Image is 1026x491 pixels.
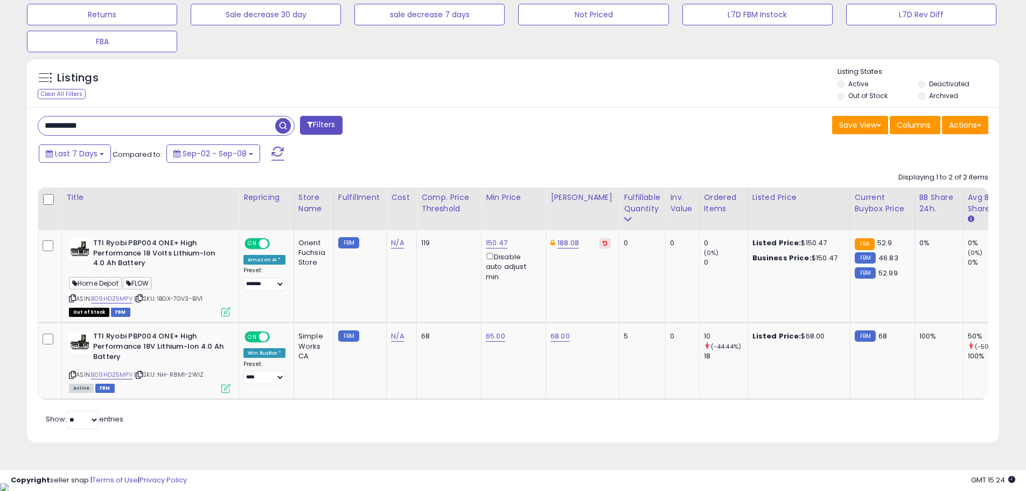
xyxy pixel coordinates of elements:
label: Deactivated [929,79,969,88]
div: 119 [421,238,473,248]
span: FLOW [123,277,152,289]
div: Repricing [243,192,289,203]
span: FBM [111,308,130,317]
div: 0% [968,238,1011,248]
div: $150.47 [752,253,842,263]
div: 0% [968,258,1011,267]
div: Store Name [298,192,329,215]
button: sale decrease 7 days [354,4,505,25]
div: BB Share 24h. [919,192,959,215]
button: L7D FBM Instock [682,4,833,25]
div: 100% [919,331,955,341]
button: Filters [300,116,342,135]
span: FBM [95,384,115,393]
button: Not Priced [518,4,668,25]
div: 5 [624,331,657,341]
div: 100% [968,351,1011,361]
label: Out of Stock [848,91,888,100]
div: 68 [421,331,473,341]
a: N/A [391,238,404,248]
div: Min Price [486,192,541,203]
small: FBA [855,238,875,250]
div: Inv. value [670,192,694,215]
span: All listings currently available for purchase on Amazon [69,384,94,393]
button: FBA [27,31,177,52]
span: 68 [878,331,887,341]
div: Fulfillment [338,192,382,203]
span: All listings that are currently out of stock and unavailable for purchase on Amazon [69,308,109,317]
button: Returns [27,4,177,25]
div: 50% [968,331,1011,341]
small: FBM [338,237,359,248]
div: Ordered Items [704,192,743,215]
div: Simple Works CA [298,331,325,361]
span: 46.83 [878,253,898,263]
span: Compared to: [113,149,162,160]
a: B09HDZ5MPV [91,294,132,303]
div: Preset: [243,267,285,291]
a: Terms of Use [92,475,138,485]
div: 18 [704,351,748,361]
div: Cost [391,192,412,203]
span: 2025-09-16 15:24 GMT [971,475,1015,485]
label: Archived [929,91,958,100]
span: Home Depot [69,277,122,289]
button: Last 7 Days [39,144,111,163]
p: Listing States: [837,67,999,77]
div: 0 [670,331,690,341]
a: B09HDZ5MPV [91,370,132,379]
a: Privacy Policy [139,475,187,485]
a: 188.08 [557,238,579,248]
span: OFF [268,333,285,342]
small: (-44.44%) [711,342,741,351]
small: (0%) [968,248,983,257]
img: 4154iygfofL._SL40_.jpg [69,238,90,260]
small: FBM [338,330,359,342]
a: 150.47 [486,238,507,248]
button: L7D Rev Diff [846,4,996,25]
div: Preset: [243,361,285,385]
span: 52.9 [877,238,892,248]
small: FBM [855,252,876,264]
div: Comp. Price Threshold [421,192,477,215]
span: ON [246,333,259,342]
div: 10 [704,331,748,341]
div: Disable auto adjust min [486,251,538,282]
span: ON [246,239,259,248]
b: Listed Price: [752,238,801,248]
button: Save View [832,116,888,134]
button: Actions [942,116,988,134]
span: 52.99 [878,268,898,278]
div: seller snap | | [11,475,187,486]
div: 0 [704,238,748,248]
b: TTI Ryobi PBP004 ONE+ High Performance 18V Lithium-Ion 4.0 Ah Battery [93,331,224,364]
b: TTI Ryobi PBP004 ONE+ High Performance 18 Volts Lithium-Ion 4.0 Ah Battery [93,238,224,271]
a: 68.00 [550,331,570,342]
div: Listed Price [752,192,846,203]
div: $150.47 [752,238,842,248]
div: [PERSON_NAME] [550,192,615,203]
div: Win BuyBox * [243,348,285,358]
label: Active [848,79,868,88]
span: Sep-02 - Sep-08 [183,148,247,159]
span: | SKU: NH-R8M1-2WIZ [134,370,204,379]
b: Listed Price: [752,331,801,341]
div: Clear All Filters [38,89,86,99]
strong: Copyright [11,475,50,485]
small: (-50%) [975,342,997,351]
div: ASIN: [69,331,231,391]
div: ASIN: [69,238,231,315]
span: Show: entries [46,414,123,424]
div: 0 [670,238,690,248]
div: Avg BB Share [968,192,1007,215]
h5: Listings [57,71,99,86]
span: | SKU: 1BGX-7GV3-BIV1 [134,294,203,303]
b: Business Price: [752,253,812,263]
img: 4154iygfofL._SL40_.jpg [69,331,90,353]
div: 0 [704,258,748,267]
div: Amazon AI * [243,255,285,265]
button: Sep-02 - Sep-08 [166,144,260,163]
a: 65.00 [486,331,505,342]
small: Avg BB Share. [968,215,974,224]
small: (0%) [704,248,719,257]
